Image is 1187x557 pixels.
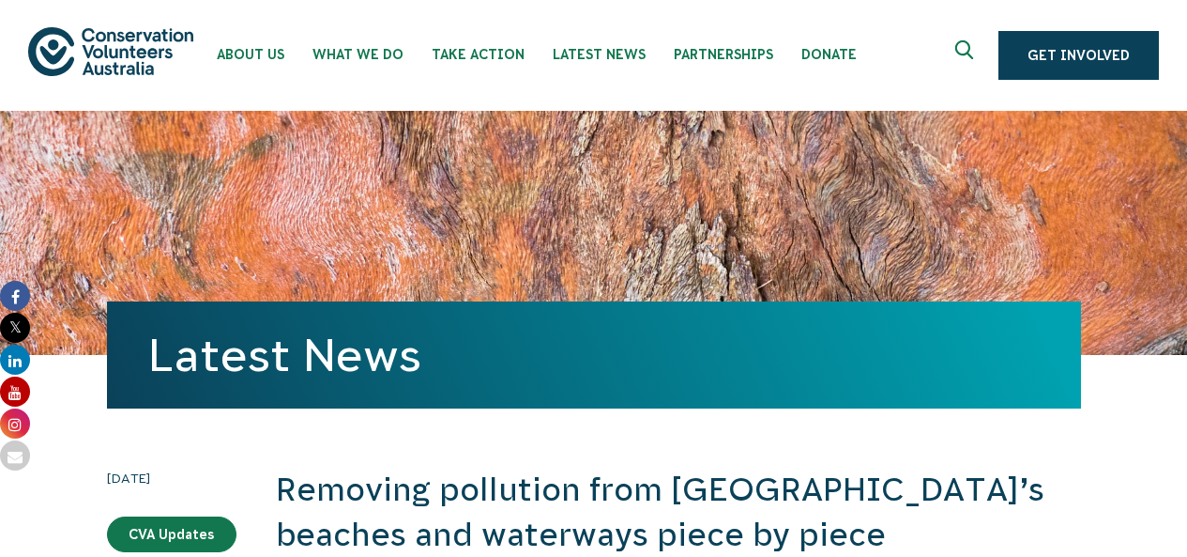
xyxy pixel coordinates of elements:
[998,31,1159,80] a: Get Involved
[28,27,193,75] img: logo.svg
[801,47,857,62] span: Donate
[674,47,773,62] span: Partnerships
[312,47,403,62] span: What We Do
[217,47,284,62] span: About Us
[148,330,421,380] a: Latest News
[432,47,525,62] span: Take Action
[276,468,1081,557] h2: Removing pollution from [GEOGRAPHIC_DATA]’s beaches and waterways piece by piece
[955,40,979,70] span: Expand search box
[107,517,236,552] a: CVA Updates
[107,468,236,488] time: [DATE]
[944,33,989,78] button: Expand search box Close search box
[553,47,646,62] span: Latest News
